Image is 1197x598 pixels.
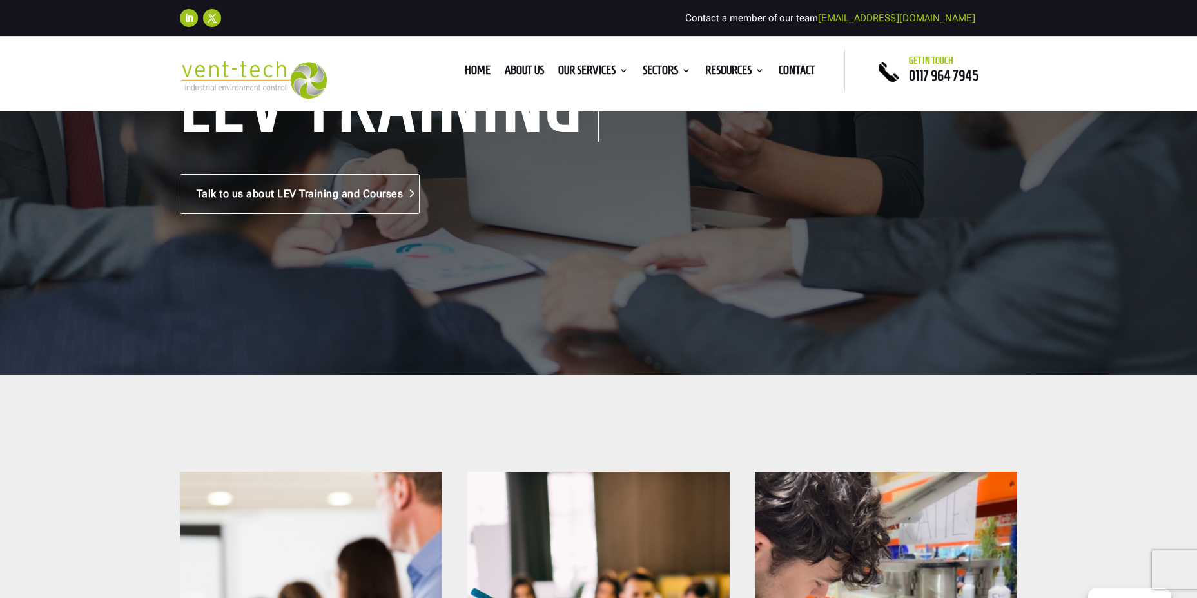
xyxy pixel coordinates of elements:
[779,66,815,80] a: Contact
[180,9,198,27] a: Follow on LinkedIn
[180,174,420,214] a: Talk to us about LEV Training and Courses
[705,66,764,80] a: Resources
[818,12,975,24] a: [EMAIL_ADDRESS][DOMAIN_NAME]
[909,68,978,83] a: 0117 964 7945
[505,66,544,80] a: About us
[558,66,628,80] a: Our Services
[180,61,327,99] img: 2023-09-27T08_35_16.549ZVENT-TECH---Clear-background
[643,66,691,80] a: Sectors
[465,66,491,80] a: Home
[203,9,221,27] a: Follow on X
[909,55,953,66] span: Get in touch
[685,12,975,24] span: Contact a member of our team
